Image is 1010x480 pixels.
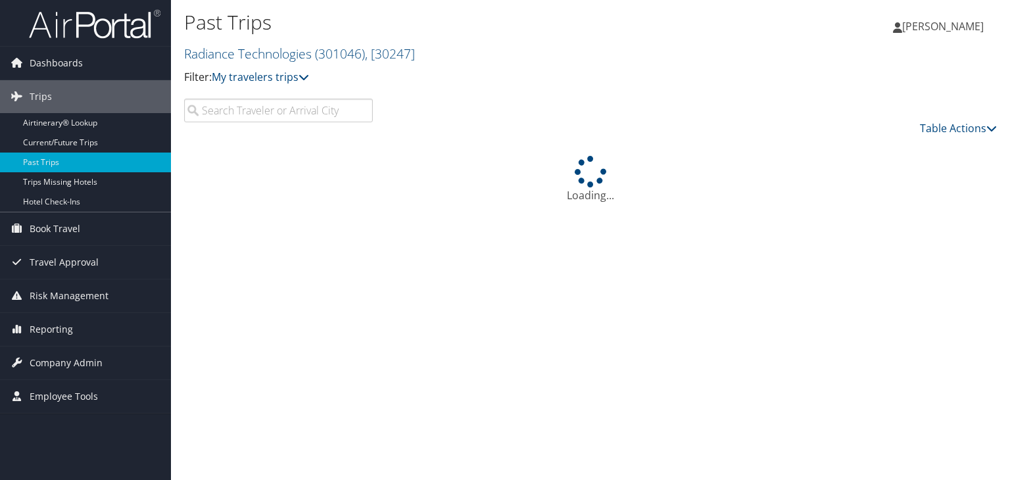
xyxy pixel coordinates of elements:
span: Dashboards [30,47,83,80]
span: , [ 30247 ] [365,45,415,62]
input: Search Traveler or Arrival City [184,99,373,122]
a: Table Actions [920,121,997,135]
span: Risk Management [30,279,108,312]
span: Company Admin [30,347,103,379]
div: Loading... [184,156,997,203]
span: Reporting [30,313,73,346]
span: Book Travel [30,212,80,245]
span: Travel Approval [30,246,99,279]
span: Trips [30,80,52,113]
a: [PERSON_NAME] [893,7,997,46]
img: airportal-logo.png [29,9,160,39]
a: My travelers trips [212,70,309,84]
h1: Past Trips [184,9,726,36]
p: Filter: [184,69,726,86]
span: Employee Tools [30,380,98,413]
span: ( 301046 ) [315,45,365,62]
a: Radiance Technologies [184,45,415,62]
span: [PERSON_NAME] [902,19,984,34]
